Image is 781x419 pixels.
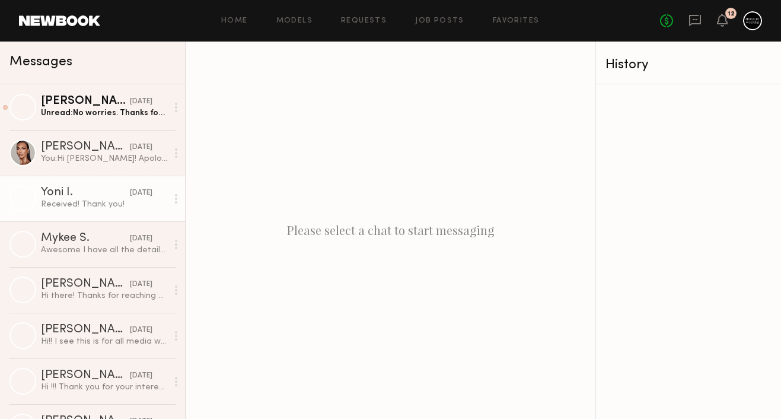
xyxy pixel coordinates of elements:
[9,55,72,69] span: Messages
[276,17,313,25] a: Models
[130,142,152,153] div: [DATE]
[41,187,130,199] div: Yoni I.
[130,96,152,107] div: [DATE]
[493,17,540,25] a: Favorites
[341,17,387,25] a: Requests
[130,370,152,382] div: [DATE]
[221,17,248,25] a: Home
[41,199,167,210] div: Received! Thank you!
[41,233,130,245] div: Mykee S.
[41,245,167,256] div: Awesome I have all the details thanks
[605,58,772,72] div: History
[41,336,167,347] div: Hi!! I see this is for all media worldwide in perpetuity. Is this the intended usage for this adv...
[130,188,152,199] div: [DATE]
[415,17,464,25] a: Job Posts
[41,96,130,107] div: [PERSON_NAME]
[41,278,130,290] div: [PERSON_NAME]
[130,233,152,245] div: [DATE]
[41,107,167,119] div: Unread: No worries. Thanks for letting me know
[186,42,595,419] div: Please select a chat to start messaging
[130,279,152,290] div: [DATE]
[41,290,167,301] div: Hi there! Thanks for reaching out, I could possibly make [DATE] work, but [DATE] is actually bett...
[41,153,167,164] div: You: Hi [PERSON_NAME]! Apologies for the delay here~ the client has decided to move forward with ...
[41,141,130,153] div: [PERSON_NAME]
[41,382,167,393] div: Hi !!! Thank you for your interest! I am currently booked out until the end of October, I’ve reac...
[130,325,152,336] div: [DATE]
[41,370,130,382] div: [PERSON_NAME]
[728,11,735,17] div: 12
[41,324,130,336] div: [PERSON_NAME]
